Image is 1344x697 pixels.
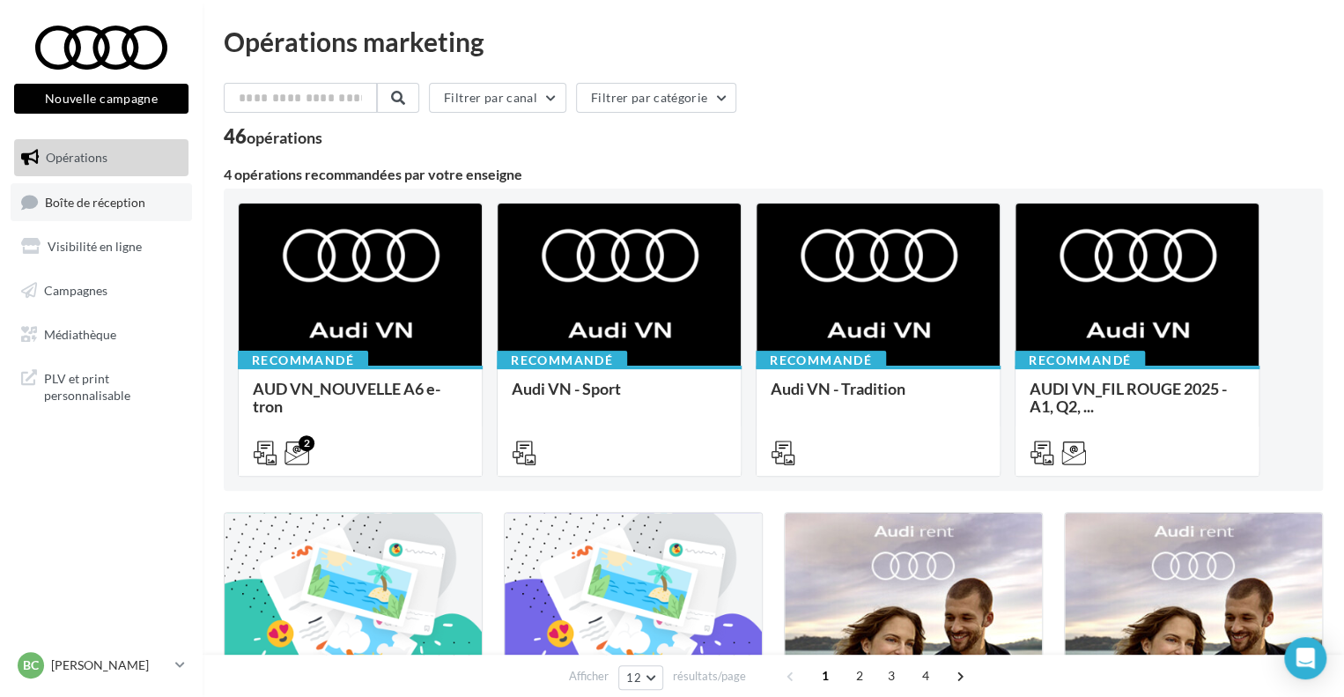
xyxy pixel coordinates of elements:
[14,649,188,682] a: BC [PERSON_NAME]
[11,316,192,353] a: Médiathèque
[45,194,145,209] span: Boîte de réception
[11,139,192,176] a: Opérations
[224,167,1323,182] div: 4 opérations recommandées par votre enseigne
[51,656,168,674] p: [PERSON_NAME]
[14,84,188,114] button: Nouvelle campagne
[44,367,181,404] span: PLV et print personnalisable
[44,326,116,341] span: Médiathèque
[11,228,192,265] a: Visibilité en ligne
[846,662,874,690] span: 2
[1015,351,1145,370] div: Recommandé
[756,351,886,370] div: Recommandé
[44,283,107,298] span: Campagnes
[46,150,107,165] span: Opérations
[618,665,663,690] button: 12
[512,379,621,398] span: Audi VN - Sport
[247,130,322,145] div: opérations
[626,671,641,685] span: 12
[1030,379,1227,416] span: AUDI VN_FIL ROUGE 2025 - A1, Q2, ...
[811,662,839,690] span: 1
[224,127,322,146] div: 46
[23,656,39,674] span: BC
[429,83,566,113] button: Filtrer par canal
[1284,637,1326,679] div: Open Intercom Messenger
[253,379,440,416] span: AUD VN_NOUVELLE A6 e-tron
[771,379,905,398] span: Audi VN - Tradition
[877,662,905,690] span: 3
[48,239,142,254] span: Visibilité en ligne
[912,662,940,690] span: 4
[11,360,192,412] a: PLV et print personnalisable
[576,83,736,113] button: Filtrer par catégorie
[11,183,192,221] a: Boîte de réception
[11,272,192,309] a: Campagnes
[224,28,1323,55] div: Opérations marketing
[673,668,746,685] span: résultats/page
[238,351,368,370] div: Recommandé
[569,668,609,685] span: Afficher
[497,351,627,370] div: Recommandé
[299,435,314,451] div: 2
